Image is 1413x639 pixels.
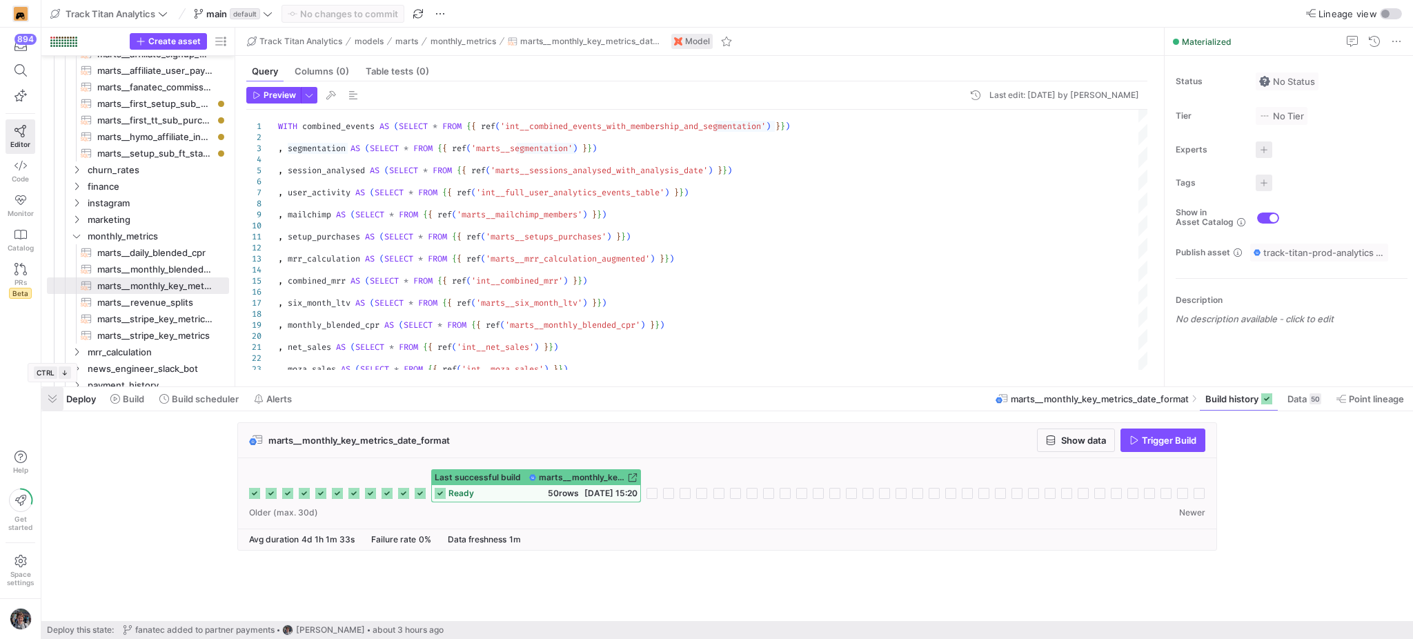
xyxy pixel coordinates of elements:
[288,231,360,242] span: setup_purchases
[47,62,229,79] a: marts__affiliate_user_payments​​​​​​​​​​
[1037,429,1115,452] button: Show data
[365,275,370,286] span: (
[452,253,457,264] span: {
[365,231,375,242] span: AS
[246,275,261,286] div: 15
[47,161,229,178] div: Press SPACE to select this row.
[428,231,447,242] span: FROM
[88,195,227,211] span: instagram
[573,275,577,286] span: }
[7,570,34,587] span: Space settings
[371,534,416,544] span: Failure rate
[355,297,365,308] span: AS
[97,262,213,277] span: marts__monthly_blended_cpr​​​​​​​​​​
[520,37,660,46] span: marts__monthly_key_metrics_date_format
[246,165,261,176] div: 5
[457,297,471,308] span: ref
[462,165,466,176] span: {
[418,187,437,198] span: FROM
[88,179,227,195] span: finance
[481,121,495,132] span: ref
[435,473,521,482] span: Last successful build
[282,625,293,636] img: https://lh3.googleusercontent.com/a/AEdFTp5zC-foZFgAndG80ezPFSJoLY2tP00FMcRVqbPJ=s96-c
[481,253,486,264] span: (
[616,231,621,242] span: }
[336,209,346,220] span: AS
[12,466,29,474] span: Help
[14,278,27,286] span: PRs
[14,34,37,45] div: 894
[664,253,669,264] span: }
[66,8,155,19] span: Track Titan Analytics
[375,297,404,308] span: SELECT
[708,165,713,176] span: )
[718,165,722,176] span: }
[370,165,379,176] span: AS
[399,209,418,220] span: FROM
[246,187,261,198] div: 7
[592,297,597,308] span: }
[775,121,780,132] span: }
[1176,145,1245,155] span: Experts
[1330,387,1410,411] button: Point lineage
[246,121,261,132] div: 1
[669,253,674,264] span: )
[47,95,229,112] a: marts__first_setup_sub_purchase​​​​​​​​​​
[384,165,389,176] span: (
[153,387,245,411] button: Build scheduler
[626,231,631,242] span: )
[504,33,663,50] button: marts__monthly_key_metrics_date_format
[246,154,261,165] div: 4
[47,79,229,95] a: marts__fanatec_commission​​​​​​​​​​
[6,154,35,188] a: Code
[8,515,32,531] span: Get started
[431,37,496,46] span: monthly_metrics
[10,608,32,630] img: https://lh3.googleusercontent.com/a/AEdFTp5zC-foZFgAndG80ezPFSJoLY2tP00FMcRVqbPJ=s96-c
[592,209,597,220] span: }
[427,33,500,50] button: monthly_metrics
[621,231,626,242] span: }
[172,393,239,404] span: Build scheduler
[674,187,679,198] span: }
[365,143,370,154] span: (
[6,188,35,223] a: Monitor
[350,209,355,220] span: (
[466,121,471,132] span: {
[47,112,229,128] div: Press SPACE to select this row.
[47,211,229,228] div: Press SPACE to select this row.
[278,209,283,220] span: ,
[246,143,261,154] div: 3
[47,95,229,112] div: Press SPACE to select this row.
[437,275,442,286] span: {
[1176,178,1245,188] span: Tags
[259,37,342,46] span: Track Titan Analytics
[278,231,283,242] span: ,
[577,275,582,286] span: }
[539,473,625,482] span: marts__monthly_key_metrics_date_format
[1176,77,1245,86] span: Status
[442,121,462,132] span: FROM
[379,121,389,132] span: AS
[246,209,261,220] div: 9
[1120,429,1205,452] button: Trigger Build
[88,344,227,360] span: mrr_calculation
[47,112,229,128] a: marts__first_tt_sub_purchase​​​​​​​​​​
[573,143,577,154] span: )
[246,132,261,143] div: 2
[10,140,30,148] span: Editor
[471,143,573,154] span: 'marts__segmentation'
[47,145,229,161] div: Press SPACE to select this row.
[288,143,346,154] span: segmentation
[246,242,261,253] div: 12
[375,187,404,198] span: SELECT
[989,90,1139,100] div: Last edit: [DATE] by [PERSON_NAME]
[428,209,433,220] span: {
[97,63,213,79] span: marts__affiliate_user_payments​​​​​​​​​​
[355,209,384,220] span: SELECT
[8,209,34,217] span: Monitor
[384,231,413,242] span: SELECT
[442,275,447,286] span: {
[366,67,429,76] span: Table tests
[584,488,638,498] span: [DATE] 15:20
[1061,435,1106,446] span: Show data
